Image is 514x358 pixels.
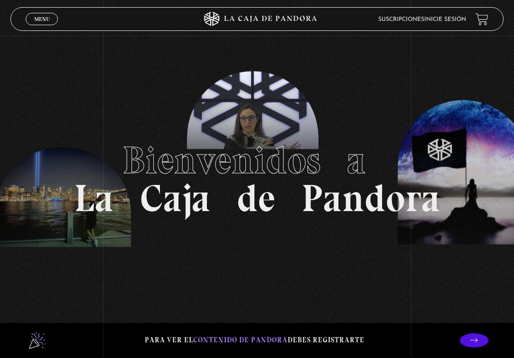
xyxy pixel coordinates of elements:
[378,17,424,22] a: Suscripciones
[193,336,288,344] span: contenido de Pandora
[34,16,50,22] span: Menu
[145,334,364,347] p: Para ver el debes registrarte
[31,24,53,31] span: Cerrar
[424,17,466,22] a: Inicie sesión
[74,141,440,217] h1: La Caja de Pandora
[122,137,392,183] span: Bienvenidos a
[476,13,488,26] a: View your shopping cart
